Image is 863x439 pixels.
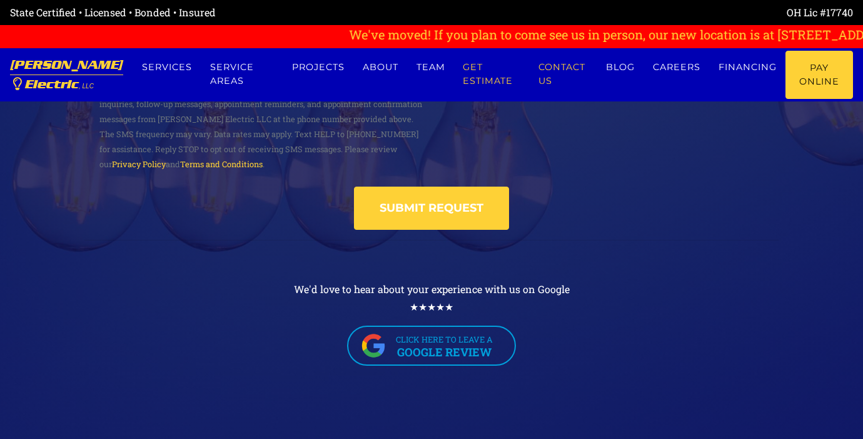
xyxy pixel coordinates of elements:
div: OH Lic #17740 [431,5,853,20]
a: [PERSON_NAME] Electric, LLC [10,48,123,101]
a: Privacy Policy [112,159,166,169]
a: Get estimate [454,51,530,98]
button: Submit Request [354,187,509,230]
a: Projects [283,51,354,84]
a: Blog [597,51,644,84]
p: We'd love to hear about your experience with us on Google ★★★★★ [84,281,779,316]
a: Services [133,51,201,84]
a: Click here to leave agoogle review [347,326,516,366]
div: State Certified • Licensed • Bonded • Insured [10,5,431,20]
a: Pay Online [785,51,853,99]
a: Service Areas [201,51,283,98]
a: Financing [710,51,786,84]
span: , LLC [79,83,94,90]
strong: google review [380,346,508,358]
a: Careers [644,51,710,84]
a: Team [407,51,454,84]
a: About [353,51,407,84]
a: Contact us [530,51,597,98]
a: Terms and Conditions [180,159,263,169]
